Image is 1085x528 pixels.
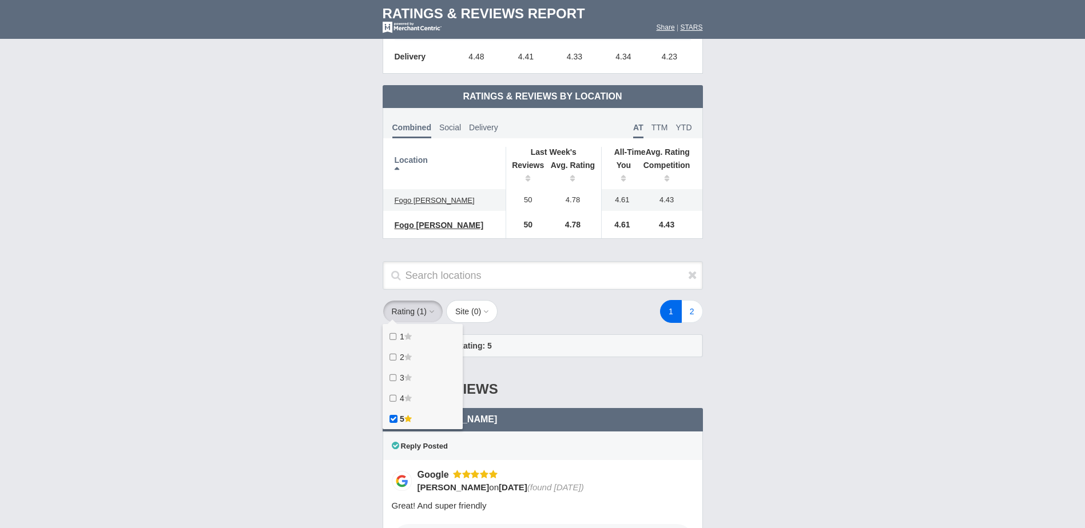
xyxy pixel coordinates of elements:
[400,373,404,382] span: 3
[550,40,598,74] td: 4.33
[680,23,702,31] a: STARS
[545,189,602,211] td: 4.78
[506,157,545,189] th: Reviews: activate to sort column ascending
[392,123,431,138] span: Combined
[392,442,448,450] span: Reply Posted
[637,189,702,211] td: 4.43
[400,353,404,362] span: 2
[383,147,506,189] th: Location: activate to sort column descending
[637,211,702,238] td: 4.43
[633,123,643,138] span: AT
[383,22,442,33] img: mc-powered-by-logo-white-103.png
[676,123,692,132] span: YTD
[545,157,602,189] th: Avg. Rating: activate to sort column ascending
[400,332,404,341] span: 1
[420,307,424,316] span: 1
[392,471,412,491] img: Google
[383,85,703,108] td: Ratings & Reviews by Location
[395,40,452,74] td: Delivery
[506,147,601,157] th: Last Week's
[501,40,550,74] td: 4.41
[418,469,453,481] div: Google
[446,300,498,323] button: Site (0)
[506,211,545,238] td: 50
[545,211,602,238] td: 4.78
[474,307,479,316] span: 0
[389,218,490,232] a: Fogo [PERSON_NAME]
[602,189,637,211] td: 4.61
[499,482,527,492] span: [DATE]
[383,300,444,323] button: Rating (1)
[602,157,637,189] th: You: activate to sort column ascending
[648,40,690,74] td: 4.23
[527,482,584,492] span: (found [DATE])
[439,123,461,132] span: Social
[660,300,682,323] a: 1
[469,123,498,132] span: Delivery
[681,300,703,323] a: 2
[400,394,404,403] span: 4
[452,40,502,74] td: 4.48
[677,23,678,31] span: |
[602,211,637,238] td: 4.61
[418,482,490,492] span: [PERSON_NAME]
[602,147,702,157] th: Avg. Rating
[598,40,648,74] td: 4.34
[400,414,404,423] span: 5
[389,194,480,207] a: Fogo [PERSON_NAME]
[444,335,702,357] div: Rating: 5
[395,196,475,205] span: Fogo [PERSON_NAME]
[651,123,668,132] span: TTM
[637,157,702,189] th: Competition: activate to sort column ascending
[614,147,646,157] span: All-Time
[418,481,686,493] div: on
[506,189,545,211] td: 50
[657,23,675,31] a: Share
[383,370,703,408] div: 5-Star Reviews
[392,501,487,510] span: Great! And super friendly
[395,221,484,230] span: Fogo [PERSON_NAME]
